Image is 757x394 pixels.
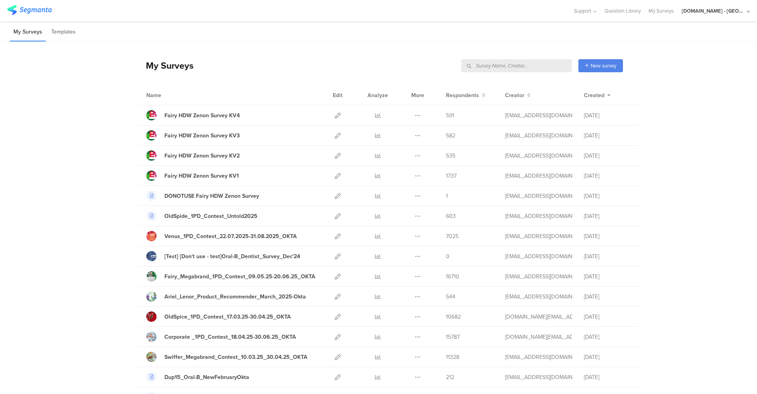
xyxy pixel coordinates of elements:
div: OldSpice_1PD_Contest_17.03.25-30.04.25_OKTA [164,313,291,321]
div: jansson.cj@pg.com [505,232,572,240]
div: gheorghe.a.4@pg.com [505,192,572,200]
div: stavrositu.m@pg.com [505,373,572,381]
a: Fairy HDW Zenon Survey KV1 [146,171,239,181]
div: [DATE] [584,131,631,140]
span: Support [574,7,591,15]
a: Corporate _1PD_Contest_18.04.25-30.06.25_OKTA [146,332,296,342]
div: Name [146,91,194,99]
div: betbeder.mb@pg.com [505,293,572,301]
input: Survey Name, Creator... [461,59,572,72]
div: Dup15_Oral-B_NewFebruaryOkta [164,373,249,381]
li: My Surveys [10,23,46,41]
div: bruma.lb@pg.com [505,313,572,321]
div: Ariel_Lenor_Product_Recommender_March_2025-Okta [164,293,306,301]
span: 0 [446,252,449,261]
a: Ariel_Lenor_Product_Recommender_March_2025-Okta [146,291,306,302]
span: 1737 [446,172,457,180]
span: 544 [446,293,455,301]
div: [DATE] [584,353,631,361]
button: Creator [505,91,531,99]
a: Fairy HDW Zenon Survey KV4 [146,110,240,120]
div: Venus_1PD_Contest_22.07.2025-31.08.2025_OKTA [164,232,297,240]
button: Created [584,91,611,99]
span: Creator [505,91,524,99]
a: Dup15_Oral-B_NewFebruaryOkta [146,372,249,382]
span: 535 [446,152,455,160]
div: [DATE] [584,313,631,321]
div: betbeder.mb@pg.com [505,252,572,261]
a: Fairy HDW Zenon Survey KV2 [146,150,240,161]
div: Fairy HDW Zenon Survey KV4 [164,111,240,120]
div: [DATE] [584,152,631,160]
div: jansson.cj@pg.com [505,272,572,281]
span: 582 [446,131,455,140]
a: [Test] [Don't use - test]Oral-B_Dentist_Survey_Dec'24 [146,251,300,261]
span: Created [584,91,604,99]
div: Fairy HDW Zenon Survey KV2 [164,152,240,160]
div: jansson.cj@pg.com [505,353,572,361]
div: [Test] [Don't use - test]Oral-B_Dentist_Survey_Dec'24 [164,252,300,261]
div: [DATE] [584,111,631,120]
div: gheorghe.a.4@pg.com [505,152,572,160]
div: My Surveys [138,59,194,72]
div: Analyze [366,85,390,105]
span: New survey [591,62,616,69]
div: [DATE] [584,172,631,180]
a: OldSpide_1PD_Contest_Untold2025 [146,211,257,221]
div: Fairy HDW Zenon Survey KV1 [164,172,239,180]
li: Templates [48,23,79,41]
span: 603 [446,212,456,220]
div: Swiffer_Megabrand_Contest_10.03.25_30.04.25_OKTA [164,353,308,361]
a: Fairy HDW Zenon Survey KV3 [146,130,240,141]
div: More [409,85,426,105]
div: [DATE] [584,192,631,200]
div: Corporate _1PD_Contest_18.04.25-30.06.25_OKTA [164,333,296,341]
div: gheorghe.a.4@pg.com [505,212,572,220]
span: 15787 [446,333,460,341]
div: [DATE] [584,252,631,261]
div: gheorghe.a.4@pg.com [505,172,572,180]
span: 7025 [446,232,459,240]
div: [DATE] [584,232,631,240]
div: [DATE] [584,333,631,341]
span: 591 [446,111,454,120]
img: segmanta logo [7,5,52,15]
div: [DATE] [584,272,631,281]
div: OldSpide_1PD_Contest_Untold2025 [164,212,257,220]
span: 16710 [446,272,459,281]
div: bruma.lb@pg.com [505,333,572,341]
div: [DOMAIN_NAME] - [GEOGRAPHIC_DATA] [682,7,745,15]
div: [DATE] [584,212,631,220]
div: [DATE] [584,373,631,381]
div: Edit [329,85,346,105]
span: 10682 [446,313,461,321]
button: Respondents [446,91,485,99]
span: 212 [446,373,454,381]
div: Fairy HDW Zenon Survey KV3 [164,131,240,140]
span: Respondents [446,91,479,99]
span: 11328 [446,353,459,361]
a: DONOTUSE Fairy HDW Zenon Survey [146,191,259,201]
div: gheorghe.a.4@pg.com [505,131,572,140]
div: gheorghe.a.4@pg.com [505,111,572,120]
a: OldSpice_1PD_Contest_17.03.25-30.04.25_OKTA [146,311,291,322]
span: 1 [446,192,448,200]
div: DONOTUSE Fairy HDW Zenon Survey [164,192,259,200]
a: Fairy_Megabrand_1PD_Contest_09.05.25-20.06.25_OKTA [146,271,315,281]
div: [DATE] [584,293,631,301]
a: Venus_1PD_Contest_22.07.2025-31.08.2025_OKTA [146,231,297,241]
div: Fairy_Megabrand_1PD_Contest_09.05.25-20.06.25_OKTA [164,272,315,281]
a: Swiffer_Megabrand_Contest_10.03.25_30.04.25_OKTA [146,352,308,362]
